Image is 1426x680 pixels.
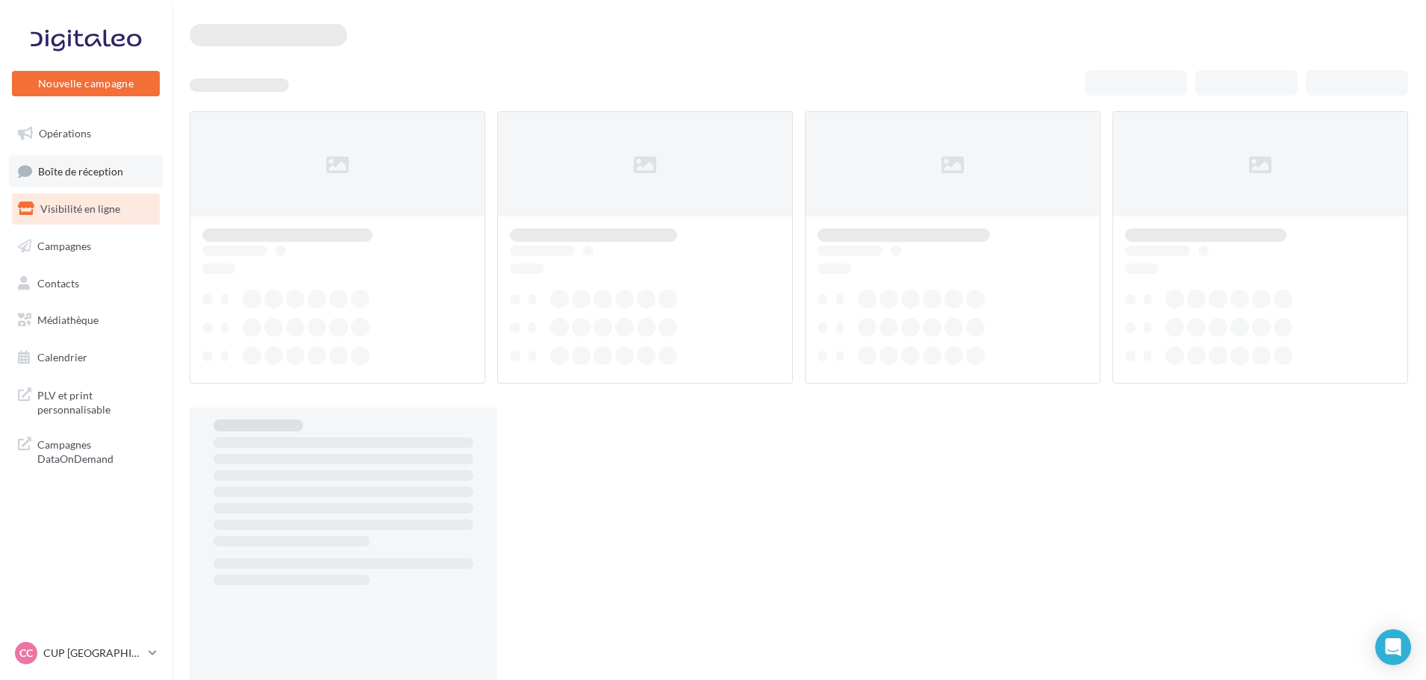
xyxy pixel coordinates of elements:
a: Visibilité en ligne [9,193,163,225]
span: Médiathèque [37,314,99,326]
a: Contacts [9,268,163,299]
span: Visibilité en ligne [40,202,120,215]
a: PLV et print personnalisable [9,379,163,423]
a: Campagnes [9,231,163,262]
a: Campagnes DataOnDemand [9,428,163,472]
span: Contacts [37,276,79,289]
a: Opérations [9,118,163,149]
span: Campagnes [37,240,91,252]
div: Open Intercom Messenger [1375,629,1411,665]
span: Campagnes DataOnDemand [37,434,154,467]
span: CC [19,646,33,661]
a: Calendrier [9,342,163,373]
p: CUP [GEOGRAPHIC_DATA] [43,646,143,661]
span: PLV et print personnalisable [37,385,154,417]
span: Opérations [39,127,91,140]
button: Nouvelle campagne [12,71,160,96]
a: Médiathèque [9,305,163,336]
a: CC CUP [GEOGRAPHIC_DATA] [12,639,160,667]
a: Boîte de réception [9,155,163,187]
span: Calendrier [37,351,87,364]
span: Boîte de réception [38,164,123,177]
